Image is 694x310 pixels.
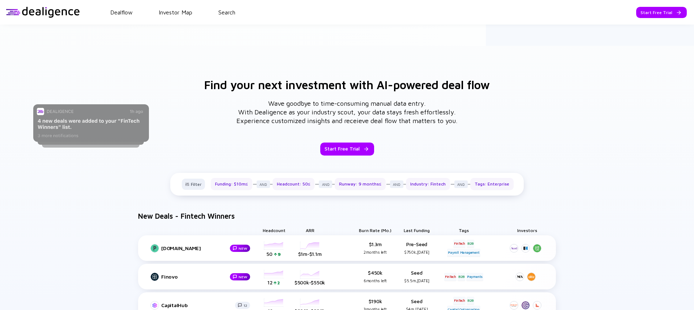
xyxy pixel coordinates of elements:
button: Start Free Trial [320,143,374,156]
div: Finovo [161,274,229,280]
div: Seed [393,270,440,284]
div: Investors [498,225,556,235]
div: Headcount [256,225,292,235]
div: Tags [440,225,487,235]
div: Runway: 9 months≤ [335,178,386,190]
div: 2 months left [364,249,386,256]
div: B2B [467,297,474,305]
div: Payroll Management [447,249,480,257]
div: 6 months left [364,278,387,284]
div: Funding: $10m≤ [211,178,252,190]
div: FinTech [453,240,466,248]
div: Burn Rate (mo.) [357,225,393,235]
div: Payments [466,273,483,281]
div: B2B [458,273,465,281]
h4: New Deals - Fintech Winners [131,213,235,219]
div: Headcount: 50≤ [273,178,315,190]
div: Last Funding [393,225,440,235]
div: FinTech [444,273,457,281]
div: ARR [292,225,328,235]
div: [DOMAIN_NAME] [161,245,229,252]
a: Search [218,9,235,16]
button: Start Free Trial [636,7,687,18]
div: Tags: Enterprise [470,178,514,190]
div: Pre-Seed [393,241,440,256]
div: $750k, [DATE] [393,249,440,256]
div: $1.3m [357,241,393,256]
div: B2B [467,240,474,248]
div: FinTech [453,297,466,305]
div: Industry: Fintech [406,178,450,190]
a: Dealflow [110,9,133,16]
a: Investor Map [159,9,192,16]
div: $450k [357,270,393,284]
div: CapitalHub [161,302,234,309]
div: $5.5m, [DATE] [393,278,440,284]
div: Wave goodbye to time-consuming manual data entry. With Dealigence as your industry scout, your da... [236,99,458,125]
h3: Find your next investment with AI-powered deal flow [204,79,490,91]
